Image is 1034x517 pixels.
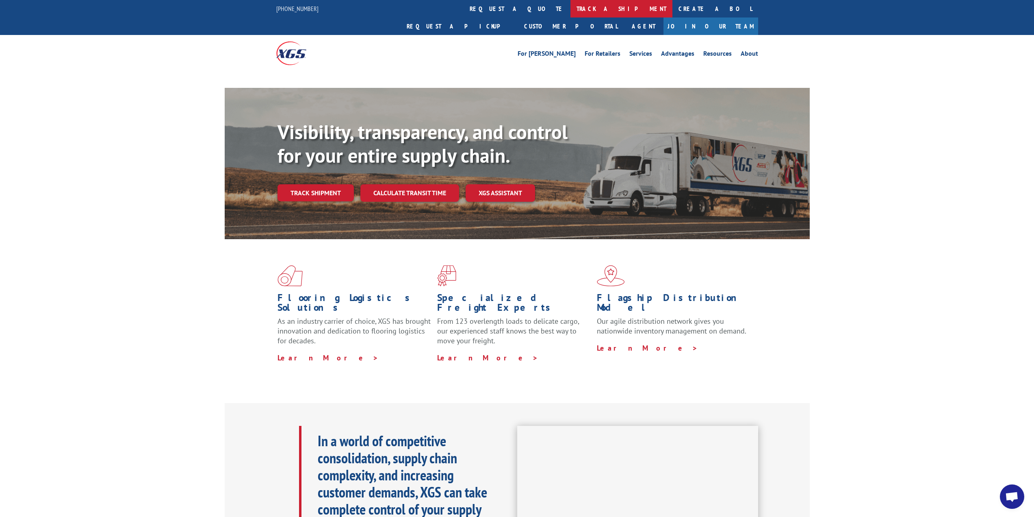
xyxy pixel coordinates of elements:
img: xgs-icon-focused-on-flooring-red [437,265,456,286]
a: For Retailers [585,50,620,59]
img: xgs-icon-flagship-distribution-model-red [597,265,625,286]
span: Our agile distribution network gives you nationwide inventory management on demand. [597,316,746,336]
h1: Flagship Distribution Model [597,293,750,316]
img: xgs-icon-total-supply-chain-intelligence-red [277,265,303,286]
b: Visibility, transparency, and control for your entire supply chain. [277,119,568,168]
a: XGS ASSISTANT [466,184,535,202]
a: Open chat [1000,484,1024,509]
a: Agent [624,17,663,35]
a: Customer Portal [518,17,624,35]
a: Resources [703,50,732,59]
a: Request a pickup [401,17,518,35]
a: Learn More > [597,343,698,353]
a: [PHONE_NUMBER] [276,4,319,13]
a: Learn More > [277,353,379,362]
a: Track shipment [277,184,354,201]
a: Learn More > [437,353,538,362]
a: Advantages [661,50,694,59]
a: Calculate transit time [360,184,459,202]
p: From 123 overlength loads to delicate cargo, our experienced staff knows the best way to move you... [437,316,591,353]
a: For [PERSON_NAME] [518,50,576,59]
h1: Flooring Logistics Solutions [277,293,431,316]
a: Services [629,50,652,59]
span: As an industry carrier of choice, XGS has brought innovation and dedication to flooring logistics... [277,316,431,345]
h1: Specialized Freight Experts [437,293,591,316]
a: Join Our Team [663,17,758,35]
a: About [741,50,758,59]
